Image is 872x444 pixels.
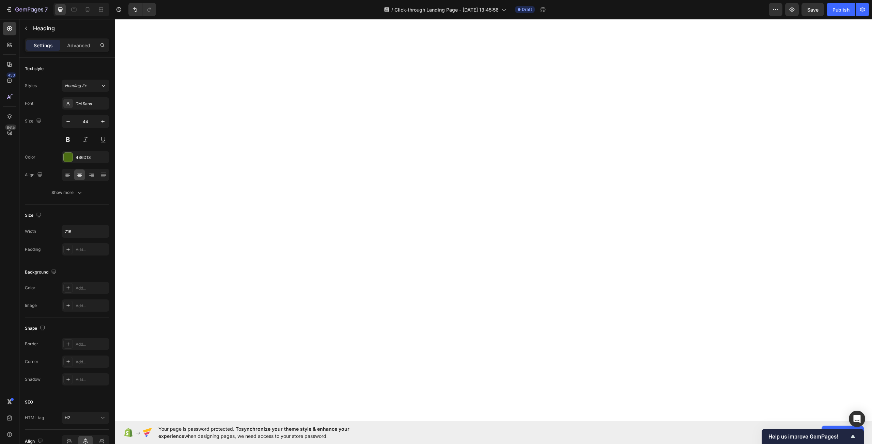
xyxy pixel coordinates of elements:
div: Corner [25,359,38,365]
button: Show survey - Help us improve GemPages! [768,432,857,441]
div: Image [25,302,37,309]
div: Size [25,211,43,220]
button: Save [801,3,824,16]
div: Publish [832,6,850,13]
div: Font [25,100,33,106]
div: Show more [51,189,83,196]
p: Advanced [67,42,90,49]
div: Beta [5,125,16,130]
span: Draft [522,6,532,13]
div: SEO [25,399,33,405]
div: Open Intercom Messenger [849,411,865,427]
div: Add... [76,285,108,291]
div: 450 [6,72,16,78]
button: 7 [3,3,51,16]
p: Settings [34,42,53,49]
div: Add... [76,341,108,347]
div: HTML tag [25,415,44,421]
div: Add... [76,377,108,383]
div: Padding [25,246,41,252]
span: Click-through Landing Page - [DATE] 13:45:56 [394,6,499,13]
div: Undo/Redo [128,3,156,16]
span: Save [807,7,819,13]
span: Heading 2* [65,83,87,89]
button: Heading 2* [62,80,109,92]
div: Shadow [25,376,41,382]
span: Help us improve GemPages! [768,433,849,440]
div: Color [25,154,35,160]
span: / [391,6,393,13]
span: Your page is password protected. To when designing pages, we need access to your store password. [158,425,376,440]
div: Color [25,285,35,291]
button: H2 [62,412,109,424]
button: Allow access [822,426,864,439]
div: 4B6D13 [76,154,108,161]
div: Align [25,170,44,180]
button: Publish [827,3,855,16]
span: H2 [65,415,70,420]
iframe: Design area [115,19,872,421]
div: Width [25,228,36,234]
div: Size [25,117,43,126]
div: Styles [25,83,37,89]
p: 7 [45,5,48,14]
span: synchronize your theme style & enhance your experience [158,426,349,439]
div: Add... [76,303,108,309]
p: Heading [33,24,107,32]
div: Border [25,341,38,347]
div: Background [25,268,58,277]
button: Show more [25,186,109,199]
div: Add... [76,247,108,253]
input: Auto [62,225,109,237]
div: Add... [76,359,108,365]
div: Shape [25,324,47,333]
div: DM Sans [76,101,108,107]
div: Text style [25,66,44,72]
